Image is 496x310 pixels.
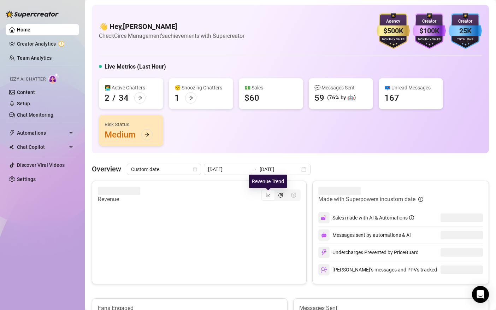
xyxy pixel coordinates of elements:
span: swap-right [251,166,257,172]
h5: Live Metrics (Last Hour) [105,63,166,71]
div: $500K [377,25,410,36]
span: calendar [193,167,197,171]
div: 👩‍💻 Active Chatters [105,84,158,92]
img: gold-badge-CigiZidd.svg [377,13,410,49]
img: svg%3e [321,267,327,273]
div: Total Fans [449,37,482,42]
div: 25K [449,25,482,36]
div: Undercharges Prevented by PriceGuard [318,247,419,258]
div: Revenue Trend [249,175,287,188]
div: Agency [377,18,410,25]
span: line-chart [266,193,271,198]
img: svg%3e [321,249,327,256]
article: Made with Superpowers in custom date [318,195,415,204]
img: blue-badge-DgoSNQY1.svg [449,13,482,49]
span: Chat Copilot [17,141,67,153]
div: 1 [175,92,179,104]
a: Setup [17,101,30,106]
img: logo-BBDzfeDw.svg [6,11,59,18]
span: pie-chart [278,193,283,198]
input: Start date [208,165,248,173]
span: arrow-right [188,95,193,100]
div: Monthly Sales [377,37,410,42]
span: dollar-circle [291,193,296,198]
input: End date [260,165,300,173]
div: segmented control [261,189,301,201]
div: Risk Status [105,121,158,128]
div: Monthly Sales [413,37,446,42]
a: Creator Analytics exclamation-circle [17,38,73,49]
div: $60 [244,92,259,104]
h4: 👋 Hey, [PERSON_NAME] [99,22,244,31]
img: svg%3e [321,232,327,238]
div: 😴 Snoozing Chatters [175,84,228,92]
span: info-circle [409,215,414,220]
span: to [251,166,257,172]
span: Izzy AI Chatter [10,76,46,83]
div: Messages sent by automations & AI [318,229,411,241]
a: Chat Monitoring [17,112,53,118]
div: [PERSON_NAME]’s messages and PPVs tracked [318,264,437,275]
span: info-circle [418,197,423,202]
span: arrow-right [137,95,142,100]
article: Check Circe Management's achievements with Supercreator [99,31,244,40]
div: 34 [119,92,129,104]
a: Team Analytics [17,55,52,61]
img: Chat Copilot [9,145,14,150]
div: 📪 Unread Messages [384,84,437,92]
div: $100K [413,25,446,36]
div: 2 [105,92,110,104]
div: (76% by 🤖) [327,94,356,102]
img: AI Chatter [48,73,59,83]
article: Revenue [98,195,140,204]
div: Creator [413,18,446,25]
div: Open Intercom Messenger [472,286,489,303]
span: Automations [17,127,67,139]
div: 💬 Messages Sent [314,84,367,92]
img: purple-badge-B9DA21FR.svg [413,13,446,49]
div: 167 [384,92,399,104]
span: Custom date [131,164,197,175]
a: Home [17,27,30,33]
div: Sales made with AI & Automations [332,214,414,222]
span: thunderbolt [9,130,15,136]
article: Overview [92,164,121,174]
a: Settings [17,176,36,182]
div: 💵 Sales [244,84,297,92]
div: 59 [314,92,324,104]
span: arrow-right [144,132,149,137]
a: Discover Viral Videos [17,162,65,168]
img: svg%3e [321,215,327,221]
a: Content [17,89,35,95]
div: Creator [449,18,482,25]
